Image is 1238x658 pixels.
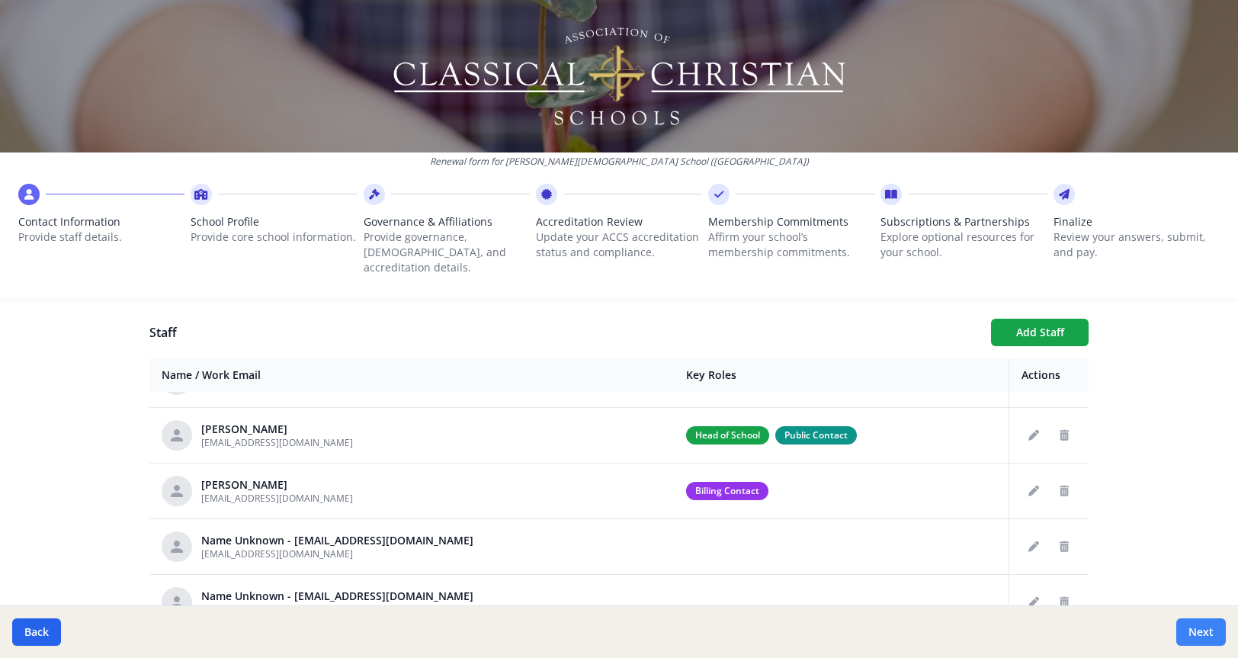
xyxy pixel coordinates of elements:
[686,426,769,445] span: Head of School
[18,229,184,245] p: Provide staff details.
[201,533,473,548] div: Name Unknown - [EMAIL_ADDRESS][DOMAIN_NAME]
[880,214,1047,229] span: Subscriptions & Partnerships
[149,358,674,393] th: Name / Work Email
[991,319,1089,346] button: Add Staff
[1022,590,1046,615] button: Edit staff
[1052,534,1076,559] button: Delete staff
[201,436,353,449] span: [EMAIL_ADDRESS][DOMAIN_NAME]
[201,422,353,437] div: [PERSON_NAME]
[201,547,353,560] span: [EMAIL_ADDRESS][DOMAIN_NAME]
[1176,618,1226,646] button: Next
[880,229,1047,260] p: Explore optional resources for your school.
[536,229,702,260] p: Update your ACCS accreditation status and compliance.
[1054,214,1220,229] span: Finalize
[708,229,874,260] p: Affirm your school’s membership commitments.
[1052,423,1076,448] button: Delete staff
[536,214,702,229] span: Accreditation Review
[1009,358,1089,393] th: Actions
[1022,479,1046,503] button: Edit staff
[674,358,1009,393] th: Key Roles
[391,23,848,130] img: Logo
[708,214,874,229] span: Membership Commitments
[201,492,353,505] span: [EMAIL_ADDRESS][DOMAIN_NAME]
[191,229,357,245] p: Provide core school information.
[686,482,768,500] span: Billing Contact
[364,229,530,275] p: Provide governance, [DEMOGRAPHIC_DATA], and accreditation details.
[191,214,357,229] span: School Profile
[1052,479,1076,503] button: Delete staff
[201,477,353,493] div: [PERSON_NAME]
[1022,423,1046,448] button: Edit staff
[12,618,61,646] button: Back
[201,603,353,616] span: [EMAIL_ADDRESS][DOMAIN_NAME]
[149,323,979,342] h1: Staff
[1052,590,1076,615] button: Delete staff
[1022,534,1046,559] button: Edit staff
[775,426,857,445] span: Public Contact
[1054,229,1220,260] p: Review your answers, submit, and pay.
[201,589,473,604] div: Name Unknown - [EMAIL_ADDRESS][DOMAIN_NAME]
[364,214,530,229] span: Governance & Affiliations
[18,214,184,229] span: Contact Information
